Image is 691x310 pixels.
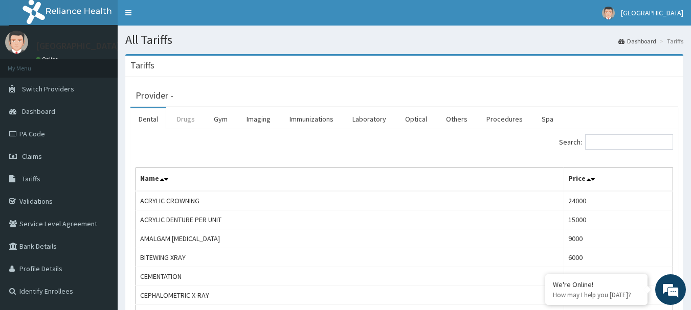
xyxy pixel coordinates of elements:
[130,108,166,130] a: Dental
[533,108,562,130] a: Spa
[564,191,673,210] td: 24000
[585,134,673,150] input: Search:
[136,286,564,305] td: CEPHALOMETRIC X-RAY
[36,41,120,51] p: [GEOGRAPHIC_DATA]
[553,280,640,289] div: We're Online!
[22,84,74,93] span: Switch Providers
[136,248,564,267] td: BITEWING XRAY
[136,191,564,210] td: ACRYLIC CROWNING
[618,37,656,45] a: Dashboard
[564,210,673,229] td: 15000
[564,267,673,286] td: 13500
[621,8,683,17] span: [GEOGRAPHIC_DATA]
[281,108,342,130] a: Immunizations
[36,56,60,63] a: Online
[553,291,640,299] p: How may I help you today?
[559,134,673,150] label: Search:
[564,168,673,192] th: Price
[657,37,683,45] li: Tariffs
[397,108,435,130] a: Optical
[238,108,279,130] a: Imaging
[136,210,564,229] td: ACRYLIC DENTURE PER UNIT
[22,152,42,161] span: Claims
[5,31,28,54] img: User Image
[169,108,203,130] a: Drugs
[125,33,683,46] h1: All Tariffs
[22,107,55,116] span: Dashboard
[136,168,564,192] th: Name
[602,7,615,19] img: User Image
[344,108,394,130] a: Laboratory
[438,108,476,130] a: Others
[136,229,564,248] td: AMALGAM [MEDICAL_DATA]
[564,229,673,248] td: 9000
[478,108,531,130] a: Procedures
[206,108,236,130] a: Gym
[136,267,564,286] td: CEMENTATION
[136,91,173,100] h3: Provider -
[130,61,154,70] h3: Tariffs
[22,174,40,183] span: Tariffs
[564,248,673,267] td: 6000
